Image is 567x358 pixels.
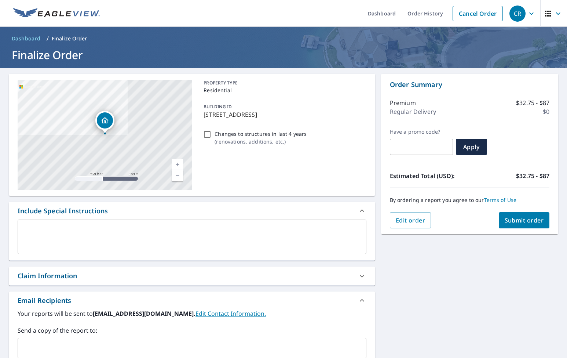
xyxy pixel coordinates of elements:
h1: Finalize Order [9,47,558,62]
li: / [47,34,49,43]
div: Dropped pin, building 1, Residential property, 5359 Tallowwood Ter Katy, TX 77493 [95,111,114,134]
button: Apply [456,139,487,155]
div: CR [509,6,526,22]
div: Claim Information [9,267,375,285]
p: Changes to structures in last 4 years [215,130,307,138]
label: Your reports will be sent to [18,309,366,318]
div: Claim Information [18,271,77,281]
div: Include Special Instructions [18,206,108,216]
p: By ordering a report you agree to our [390,197,549,203]
div: Include Special Instructions [9,202,375,220]
button: Submit order [499,212,550,228]
div: Email Recipients [9,292,375,309]
a: Current Level 17, Zoom Out [172,170,183,181]
p: Finalize Order [52,35,87,42]
span: Apply [462,143,481,151]
span: Dashboard [12,35,41,42]
p: ( renovations, additions, etc. ) [215,138,307,145]
span: Submit order [505,216,544,224]
a: Dashboard [9,33,44,44]
button: Edit order [390,212,431,228]
a: Current Level 17, Zoom In [172,159,183,170]
p: $32.75 - $87 [516,98,549,107]
span: Edit order [396,216,425,224]
img: EV Logo [13,8,100,19]
a: Terms of Use [484,196,517,203]
b: [EMAIL_ADDRESS][DOMAIN_NAME]. [93,310,195,318]
a: Cancel Order [453,6,503,21]
a: EditContactInfo [195,310,266,318]
p: BUILDING ID [204,104,232,110]
p: Order Summary [390,80,549,90]
p: Estimated Total (USD): [390,171,470,180]
p: PROPERTY TYPE [204,80,363,86]
nav: breadcrumb [9,33,558,44]
p: $0 [543,107,549,116]
div: Email Recipients [18,296,71,305]
p: $32.75 - $87 [516,171,549,180]
p: Residential [204,86,363,94]
p: Regular Delivery [390,107,436,116]
p: [STREET_ADDRESS] [204,110,363,119]
p: Premium [390,98,416,107]
label: Have a promo code? [390,129,453,135]
label: Send a copy of the report to: [18,326,366,335]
